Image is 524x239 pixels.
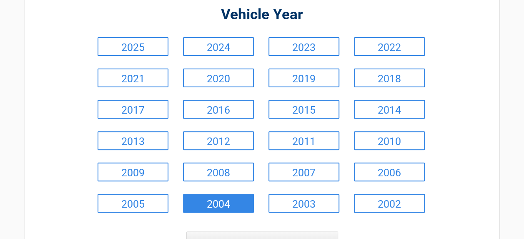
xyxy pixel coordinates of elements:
a: 2003 [268,194,339,213]
a: 2007 [268,163,339,181]
a: 2015 [268,100,339,119]
a: 2019 [268,69,339,87]
a: 2018 [354,69,425,87]
a: 2025 [98,37,168,56]
a: 2014 [354,100,425,119]
a: 2022 [354,37,425,56]
a: 2006 [354,163,425,181]
a: 2005 [98,194,168,213]
a: 2013 [98,131,168,150]
a: 2021 [98,69,168,87]
a: 2020 [183,69,254,87]
a: 2024 [183,37,254,56]
a: 2004 [183,194,254,213]
a: 2008 [183,163,254,181]
a: 2023 [268,37,339,56]
a: 2010 [354,131,425,150]
a: 2009 [98,163,168,181]
a: 2011 [268,131,339,150]
a: 2017 [98,100,168,119]
a: 2012 [183,131,254,150]
a: 2002 [354,194,425,213]
a: 2016 [183,100,254,119]
h2: Vehicle Year [95,5,429,25]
